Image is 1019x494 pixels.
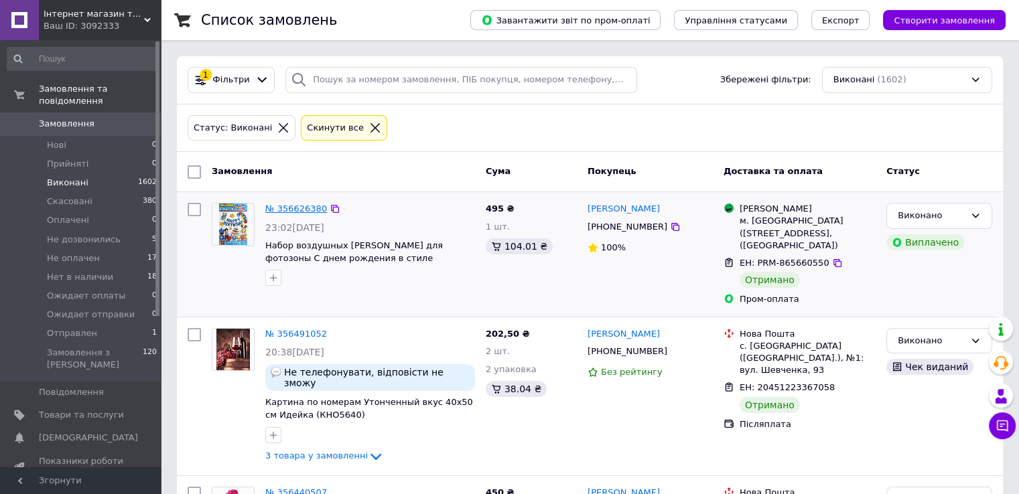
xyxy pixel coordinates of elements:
span: 100% [601,242,626,252]
span: Ожидает оплаты [47,290,126,302]
span: Збережені фільтри: [720,74,811,86]
span: Cума [486,166,511,176]
div: 104.01 ₴ [486,238,553,254]
button: Управління статусами [674,10,798,30]
span: [PHONE_NUMBER] [588,222,667,232]
span: 23:02[DATE] [265,222,324,233]
span: 202,50 ₴ [486,329,530,339]
button: Завантажити звіт по пром-оплаті [470,10,661,30]
a: Картина по номерам Утонченный вкус 40х50 см Идейка (КНО5640) [265,397,473,420]
span: Експорт [822,15,860,25]
span: [PHONE_NUMBER] [588,346,667,356]
span: Нет в наличии [47,271,113,283]
button: Чат з покупцем [989,412,1016,439]
span: 0 [152,158,157,170]
span: 1 шт. [486,222,510,232]
span: Ожидает отправки [47,309,135,321]
span: Створити замовлення [894,15,995,25]
span: 18 [147,271,157,283]
img: Фото товару [219,203,247,245]
span: 2 шт. [486,346,510,356]
span: 0 [152,290,157,302]
span: [DEMOGRAPHIC_DATA] [39,432,138,444]
div: Cкинути все [304,121,366,135]
span: 17 [147,252,157,264]
a: Створити замовлення [870,15,1006,25]
a: Набор воздушных [PERSON_NAME] для фотозоны С днем рождения в стиле Щенячий патруль 53 элемента (1... [265,240,451,275]
span: 120 [143,347,157,371]
span: Повідомлення [39,386,104,398]
div: Пром-оплата [740,293,876,305]
span: Прийняті [47,158,88,170]
span: 495 ₴ [486,203,515,214]
div: 1 [200,69,212,81]
a: Фото товару [212,328,255,371]
span: Оплачені [47,214,89,226]
div: с. [GEOGRAPHIC_DATA] ([GEOGRAPHIC_DATA].), №1: вул. Шевченка, 93 [740,340,876,377]
span: Виконані [47,177,88,189]
span: 0 [152,139,157,151]
span: 20:38[DATE] [265,347,324,357]
span: 1602 [138,177,157,189]
div: Виплачено [886,234,964,250]
a: № 356491052 [265,329,327,339]
span: 3 товара у замовленні [265,450,368,461]
span: Не дозвонились [47,234,121,246]
div: 38.04 ₴ [486,381,547,397]
div: Чек виданий [886,359,973,375]
span: Замовлення [39,118,94,130]
div: [PERSON_NAME] [740,203,876,215]
span: 380 [143,195,157,208]
span: Виконані [833,74,875,86]
span: Замовлення та повідомлення [39,83,161,107]
span: 2 упаковка [486,364,537,374]
div: Ваш ID: 3092333 [44,20,161,32]
span: Скасовані [47,195,92,208]
span: Покупець [588,166,636,176]
span: (1602) [877,74,906,84]
span: Нові [47,139,66,151]
a: 3 товара у замовленні [265,450,384,461]
a: [PERSON_NAME] [588,328,660,341]
span: Завантажити звіт по пром-оплаті [481,14,650,26]
img: :speech_balloon: [271,367,281,378]
span: Товари та послуги [39,409,124,421]
span: Замовлення з [PERSON_NAME] [47,347,143,371]
input: Пошук за номером замовлення, ПІБ покупця, номером телефону, Email, номером накладної [285,67,637,93]
span: 1 [152,327,157,339]
div: Виконано [898,209,965,223]
span: 5 [152,234,157,246]
span: Управління статусами [685,15,787,25]
div: Виконано [898,334,965,348]
h1: Список замовлень [201,12,337,28]
span: Статус [886,166,920,176]
span: Не оплачен [47,252,100,264]
div: м. [GEOGRAPHIC_DATA] ([STREET_ADDRESS], ([GEOGRAPHIC_DATA]) [740,215,876,252]
span: Показники роботи компанії [39,455,124,479]
div: Статус: Виконані [191,121,275,135]
span: 0 [152,214,157,226]
a: [PERSON_NAME] [588,203,660,216]
span: Не телефонувати, відповісти не зможу [284,367,470,388]
span: Отправлен [47,327,97,339]
span: ЕН: 20451223367058 [740,382,835,392]
a: № 356626380 [265,203,327,214]
input: Пошук [7,47,158,71]
span: Доставка та оплата [724,166,823,176]
span: 0 [152,309,157,321]
span: ЕН: PRM-865660550 [740,258,829,268]
span: Інтернет магазин товарів для творчості [44,8,144,20]
div: Післяплата [740,418,876,430]
div: Отримано [740,272,800,288]
button: Експорт [811,10,870,30]
div: Отримано [740,397,800,413]
button: Створити замовлення [883,10,1006,30]
span: Без рейтингу [601,367,663,377]
a: Фото товару [212,203,255,246]
span: Фільтри [213,74,250,86]
div: Нова Пошта [740,328,876,340]
img: Фото товару [216,329,250,370]
span: Замовлення [212,166,272,176]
